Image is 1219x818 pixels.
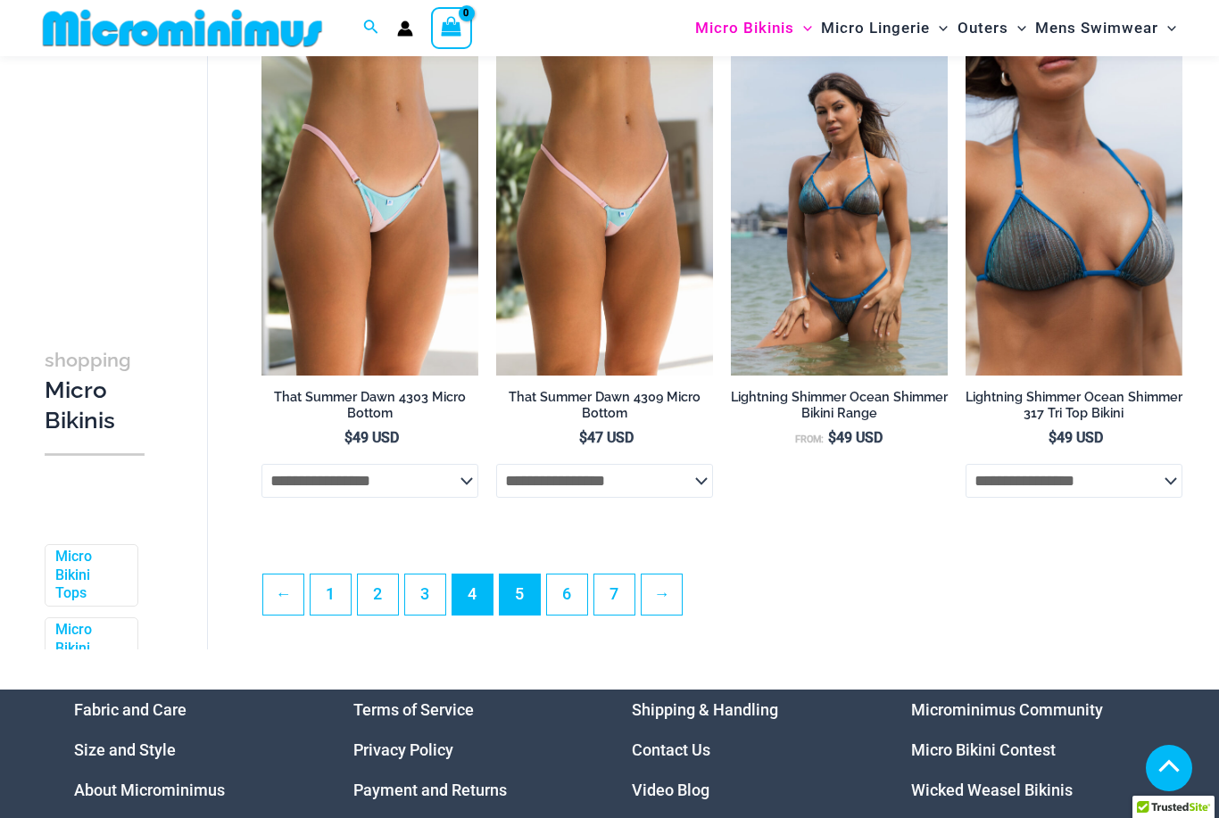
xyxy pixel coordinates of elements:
[953,5,1031,51] a: OutersMenu ToggleMenu Toggle
[695,5,794,51] span: Micro Bikinis
[632,740,710,759] a: Contact Us
[344,429,399,446] bdi: 49 USD
[1158,5,1176,51] span: Menu Toggle
[496,51,713,376] a: That Summer Dawn 4309 Micro 02That Summer Dawn 4309 Micro 01That Summer Dawn 4309 Micro 01
[496,389,713,429] a: That Summer Dawn 4309 Micro Bottom
[794,5,812,51] span: Menu Toggle
[547,574,587,615] a: Page 6
[55,548,124,603] a: Micro Bikini Tops
[632,700,778,719] a: Shipping & Handling
[397,21,413,37] a: Account icon link
[74,781,225,799] a: About Microminimus
[405,574,445,615] a: Page 3
[311,574,351,615] a: Page 1
[45,349,131,371] span: shopping
[930,5,948,51] span: Menu Toggle
[828,429,836,446] span: $
[579,429,587,446] span: $
[45,344,145,435] h3: Micro Bikinis
[795,434,824,445] span: From:
[731,389,948,422] h2: Lightning Shimmer Ocean Shimmer Bikini Range
[55,621,124,676] a: Micro Bikini Bottoms
[958,5,1008,51] span: Outers
[966,389,1182,422] h2: Lightning Shimmer Ocean Shimmer 317 Tri Top Bikini
[911,740,1056,759] a: Micro Bikini Contest
[353,700,474,719] a: Terms of Service
[74,740,176,759] a: Size and Style
[496,51,713,376] img: That Summer Dawn 4309 Micro 02
[452,574,493,615] span: Page 4
[74,700,187,719] a: Fabric and Care
[353,690,588,810] nav: Menu
[344,429,352,446] span: $
[579,429,634,446] bdi: 47 USD
[261,389,478,429] a: That Summer Dawn 4303 Micro Bottom
[353,781,507,799] a: Payment and Returns
[828,429,883,446] bdi: 49 USD
[261,389,478,422] h2: That Summer Dawn 4303 Micro Bottom
[261,51,478,376] img: That Summer Dawn 4303 Micro 01
[966,51,1182,376] img: Lightning Shimmer Ocean Shimmer 317 Tri Top 01
[966,389,1182,429] a: Lightning Shimmer Ocean Shimmer 317 Tri Top Bikini
[261,51,478,376] a: That Summer Dawn 4303 Micro 01That Summer Dawn 3063 Tri Top 4303 Micro 05That Summer Dawn 3063 Tr...
[642,574,682,615] a: →
[431,7,472,48] a: View Shopping Cart, empty
[731,51,948,376] img: Lightning Shimmer Ocean Shimmer 317 Tri Top 469 Thong 07
[263,574,303,615] a: ←
[817,5,952,51] a: Micro LingerieMenu ToggleMenu Toggle
[500,574,540,615] a: Page 5
[1031,5,1181,51] a: Mens SwimwearMenu ToggleMenu Toggle
[731,51,948,376] a: Lightning Shimmer Ocean Shimmer 317 Tri Top 469 Thong 07Lightning Shimmer Ocean Shimmer 317 Tri T...
[1049,429,1057,446] span: $
[496,389,713,422] h2: That Summer Dawn 4309 Micro Bottom
[261,574,1182,625] nav: Product Pagination
[74,690,309,810] nav: Menu
[632,781,709,799] a: Video Blog
[1008,5,1026,51] span: Menu Toggle
[358,574,398,615] a: Page 2
[731,389,948,429] a: Lightning Shimmer Ocean Shimmer Bikini Range
[691,5,817,51] a: Micro BikinisMenu ToggleMenu Toggle
[36,8,329,48] img: MM SHOP LOGO FLAT
[632,690,867,810] aside: Footer Widget 3
[632,690,867,810] nav: Menu
[688,3,1183,54] nav: Site Navigation
[911,700,1103,719] a: Microminimus Community
[821,5,930,51] span: Micro Lingerie
[353,690,588,810] aside: Footer Widget 2
[74,690,309,810] aside: Footer Widget 1
[353,740,453,759] a: Privacy Policy
[966,51,1182,376] a: Lightning Shimmer Ocean Shimmer 317 Tri Top 01Lightning Shimmer Ocean Shimmer 317 Tri Top 469 Tho...
[911,690,1146,810] aside: Footer Widget 4
[1035,5,1158,51] span: Mens Swimwear
[911,781,1073,799] a: Wicked Weasel Bikinis
[1049,429,1103,446] bdi: 49 USD
[594,574,634,615] a: Page 7
[911,690,1146,810] nav: Menu
[363,17,379,39] a: Search icon link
